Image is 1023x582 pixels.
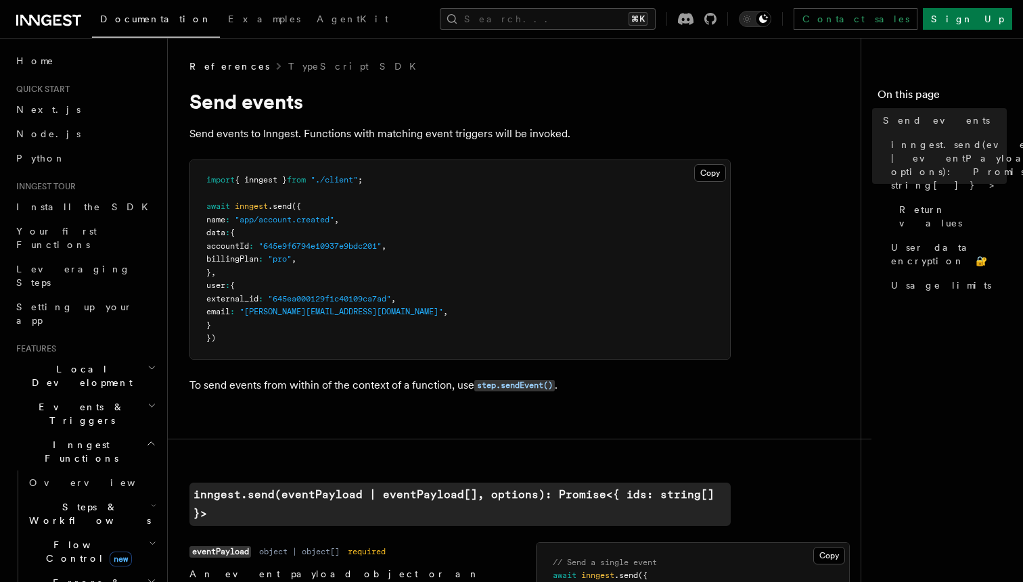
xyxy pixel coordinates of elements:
span: { inngest } [235,175,287,185]
span: name [206,215,225,224]
p: Send events to Inngest. Functions with matching event triggers will be invoked. [189,124,731,143]
button: Events & Triggers [11,395,159,433]
span: data [206,228,225,237]
a: Home [11,49,159,73]
span: Events & Triggers [11,400,147,427]
span: Inngest Functions [11,438,146,465]
span: accountId [206,241,249,251]
span: Return values [899,203,1007,230]
span: // Send a single event [553,558,657,567]
a: Return values [894,197,1007,235]
a: Send events [878,108,1007,132]
span: : [249,241,254,251]
span: new [110,552,132,566]
span: Node.js [16,128,81,139]
span: , [443,307,448,316]
button: Steps & Workflows [24,495,159,533]
span: { [230,281,235,290]
a: Install the SDK [11,195,159,219]
button: Copy [813,547,845,564]
span: Home [16,54,54,68]
a: Sign Up [923,8,1012,30]
span: billingPlan [206,254,258,264]
a: Documentation [92,4,220,38]
span: : [225,281,230,290]
span: await [553,571,576,580]
a: Overview [24,470,159,495]
a: AgentKit [309,4,396,37]
span: await [206,201,230,211]
code: step.sendEvent() [474,380,555,391]
span: ({ [638,571,647,580]
a: Your first Functions [11,219,159,257]
span: inngest [235,201,268,211]
p: To send events from within of the context of a function, use . [189,376,731,395]
button: Toggle dark mode [739,11,771,27]
span: "./client" [311,175,358,185]
span: } [206,268,211,277]
button: Local Development [11,357,159,395]
a: Usage limits [886,273,1007,297]
span: }) [206,333,216,343]
span: : [258,254,263,264]
span: Install the SDK [16,201,156,212]
span: Inngest tour [11,181,76,192]
span: "app/account.created" [235,215,334,224]
span: : [258,294,263,304]
a: Python [11,146,159,170]
span: Flow Control [24,538,149,565]
span: , [292,254,296,264]
span: ({ [292,201,301,211]
span: , [211,268,216,277]
a: step.sendEvent() [474,379,555,391]
span: Examples [228,14,300,24]
dd: object | object[] [259,546,340,557]
a: Contact sales [794,8,917,30]
span: , [382,241,386,251]
span: Send events [883,114,990,127]
a: TypeScript SDK [288,59,424,73]
span: external_id [206,294,258,304]
a: User data encryption 🔐 [886,235,1007,273]
span: , [391,294,396,304]
span: inngest [581,571,614,580]
a: Examples [220,4,309,37]
span: "645ea000129f1c40109ca7ad" [268,294,391,304]
span: Python [16,153,66,164]
button: Copy [694,164,726,182]
span: Steps & Workflows [24,500,151,527]
span: Features [11,343,56,354]
a: Next.js [11,97,159,122]
span: : [225,215,230,224]
button: Search...⌘K [440,8,656,30]
span: : [230,307,235,316]
span: from [287,175,306,185]
code: eventPayload [189,546,251,558]
span: Overview [29,477,168,488]
span: User data encryption 🔐 [891,241,1007,268]
span: user [206,281,225,290]
span: "[PERSON_NAME][EMAIL_ADDRESS][DOMAIN_NAME]" [240,307,443,316]
span: , [334,215,339,224]
a: inngest.send(eventPayload | eventPayload[], options): Promise<{ ids: string[] }> [886,132,1007,197]
span: : [225,228,230,237]
span: Local Development [11,362,147,389]
span: Your first Functions [16,226,97,250]
span: .send [268,201,292,211]
a: Node.js [11,122,159,146]
a: inngest.send(eventPayload | eventPayload[], options): Promise<{ ids: string[] }> [189,483,731,526]
dd: required [348,546,386,557]
span: Next.js [16,104,81,115]
h4: On this page [878,87,1007,108]
span: Quick start [11,84,70,95]
h1: Send events [189,89,731,114]
button: Inngest Functions [11,433,159,470]
a: Setting up your app [11,295,159,333]
span: "pro" [268,254,292,264]
span: References [189,59,269,73]
span: Usage limits [891,278,991,292]
span: import [206,175,235,185]
span: email [206,307,230,316]
span: } [206,320,211,330]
